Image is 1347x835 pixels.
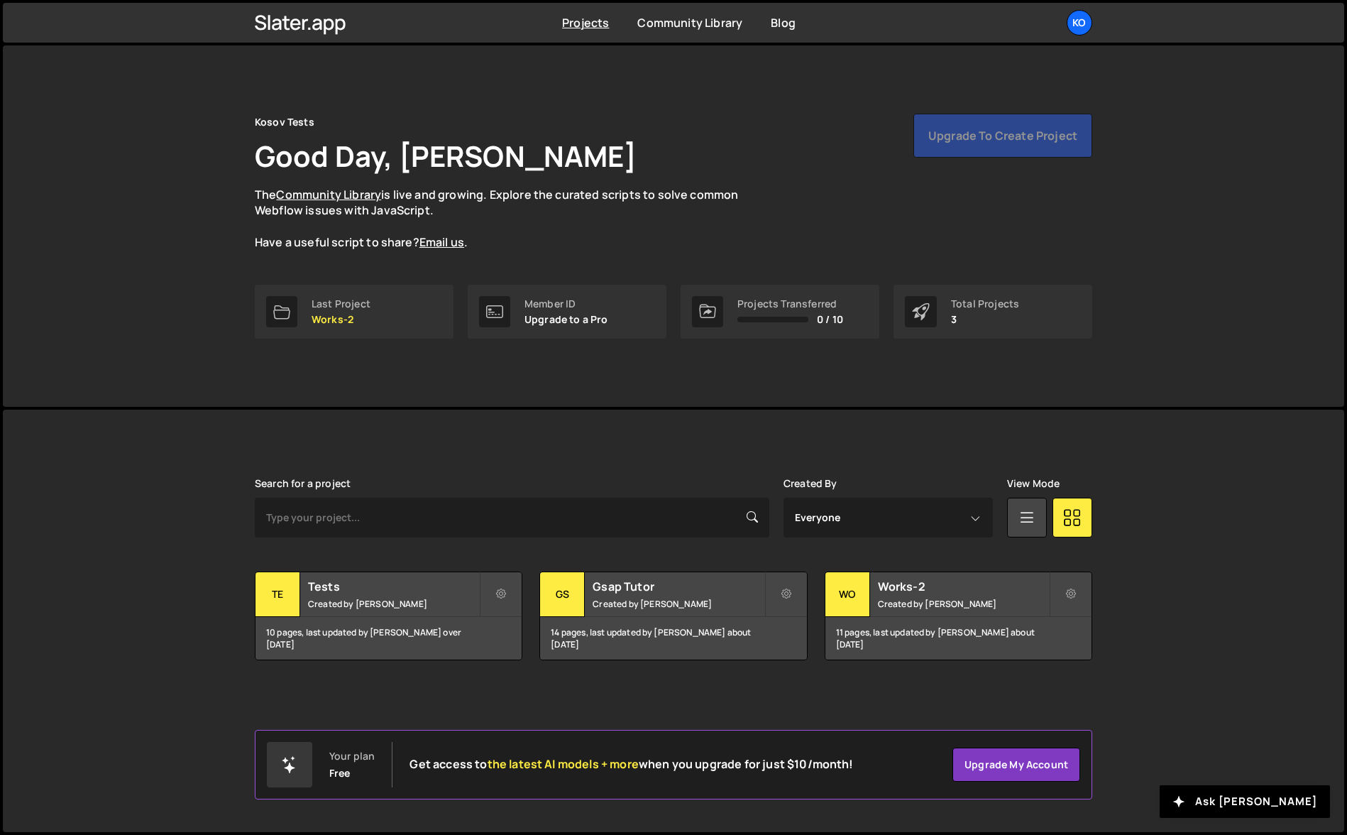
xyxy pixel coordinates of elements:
p: Upgrade to a Pro [524,314,608,325]
a: Projects [562,15,609,31]
a: Blog [771,15,796,31]
div: Member ID [524,298,608,310]
span: the latest AI models + more [488,756,639,772]
span: 0 / 10 [817,314,843,325]
small: Created by [PERSON_NAME] [593,598,764,610]
button: Ask [PERSON_NAME] [1160,785,1330,818]
a: Community Library [276,187,381,202]
small: Created by [PERSON_NAME] [878,598,1049,610]
a: Email us [419,234,464,250]
a: Ko [1067,10,1092,36]
h2: Get access to when you upgrade for just $10/month! [409,758,853,771]
div: 11 pages, last updated by [PERSON_NAME] about [DATE] [825,617,1092,660]
label: View Mode [1007,478,1060,489]
p: Works-2 [312,314,370,325]
input: Type your project... [255,498,769,537]
label: Search for a project [255,478,351,489]
div: 10 pages, last updated by [PERSON_NAME] over [DATE] [255,617,522,660]
div: Gs [540,572,585,617]
small: Created by [PERSON_NAME] [308,598,479,610]
a: Te Tests Created by [PERSON_NAME] 10 pages, last updated by [PERSON_NAME] over [DATE] [255,572,522,660]
h2: Tests [308,579,479,594]
div: Total Projects [951,298,1019,310]
h2: Gsap Tutor [593,579,764,594]
a: Upgrade my account [952,748,1080,782]
div: Free [329,768,351,779]
div: Projects Transferred [737,298,843,310]
div: Wo [825,572,870,617]
h1: Good Day, [PERSON_NAME] [255,136,637,175]
a: Community Library [637,15,742,31]
label: Created By [784,478,837,489]
div: Kosov Tests [255,114,314,131]
p: 3 [951,314,1019,325]
div: Last Project [312,298,370,310]
p: The is live and growing. Explore the curated scripts to solve common Webflow issues with JavaScri... [255,187,766,251]
div: 14 pages, last updated by [PERSON_NAME] about [DATE] [540,617,806,660]
a: Last Project Works-2 [255,285,453,339]
div: Te [255,572,300,617]
a: Gs Gsap Tutor Created by [PERSON_NAME] 14 pages, last updated by [PERSON_NAME] about [DATE] [539,572,807,660]
div: Your plan [329,751,375,762]
a: Wo Works-2 Created by [PERSON_NAME] 11 pages, last updated by [PERSON_NAME] about [DATE] [825,572,1092,660]
h2: Works-2 [878,579,1049,594]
